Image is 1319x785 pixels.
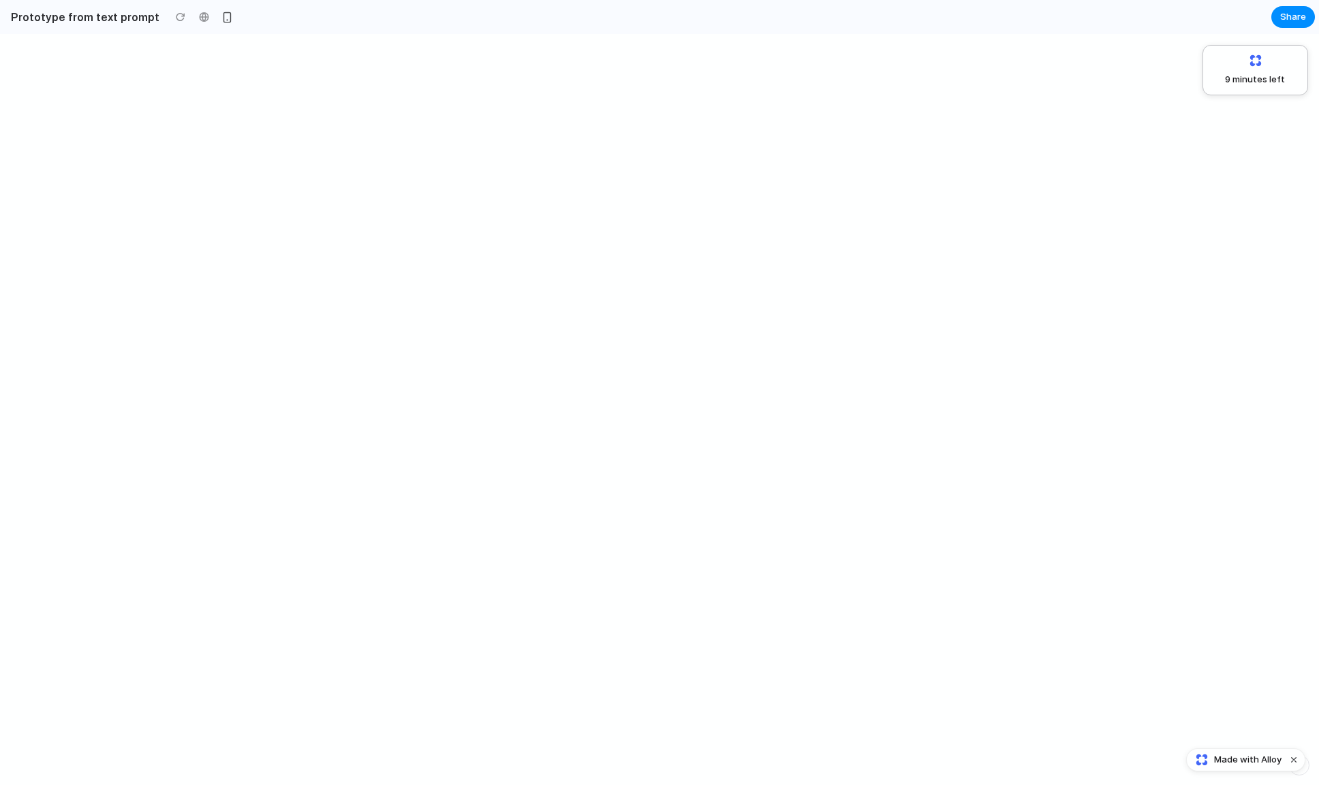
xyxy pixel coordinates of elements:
[1280,10,1306,24] span: Share
[1187,753,1283,767] a: Made with Alloy
[1286,752,1302,768] button: Dismiss watermark
[5,9,159,25] h2: Prototype from text prompt
[1214,753,1282,767] span: Made with Alloy
[1271,6,1315,28] button: Share
[1215,73,1285,86] span: 9 minutes left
